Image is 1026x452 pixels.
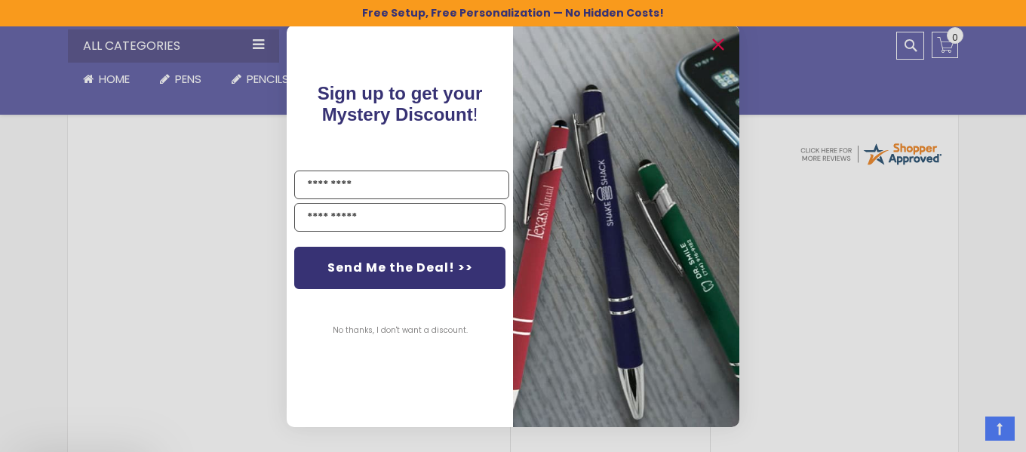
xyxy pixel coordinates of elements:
button: Close dialog [706,32,730,57]
button: Send Me the Deal! >> [294,247,505,289]
img: pop-up-image [513,25,739,427]
button: No thanks, I don't want a discount. [325,312,475,349]
span: ! [318,83,483,125]
span: Sign up to get your Mystery Discount [318,83,483,125]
